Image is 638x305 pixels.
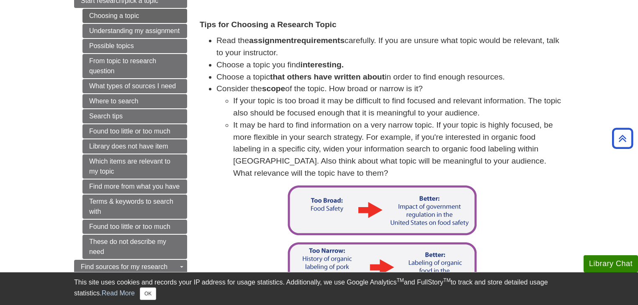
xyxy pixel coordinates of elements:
a: Possible topics [82,39,187,53]
button: Library Chat [584,255,638,272]
button: Close [140,287,156,300]
a: Read More [102,290,135,297]
a: Terms & keywords to search with [82,195,187,219]
strong: interesting. [301,60,344,69]
a: Search tips [82,109,187,123]
li: It may be hard to find information on a very narrow topic. If your topic is highly focused, be mo... [233,119,564,179]
a: These do not describe my need [82,235,187,259]
a: Found too little or too much [82,124,187,138]
a: From topic to research question [82,54,187,78]
a: Back to Top [609,133,636,144]
sup: TM [396,277,404,283]
span: Find sources for my research [81,263,167,270]
a: Understanding my assignment [82,24,187,38]
a: Found too little or too much [82,220,187,234]
li: Choose a topic in order to find enough resources. [216,71,564,83]
div: This site uses cookies and records your IP address for usage statistics. Additionally, we use Goo... [74,277,564,300]
strong: scope [262,84,285,93]
strong: requirements [294,36,345,45]
a: Which items are relevant to my topic [82,154,187,179]
li: Choose a topic you find [216,59,564,71]
sup: TM [443,277,450,283]
a: Choosing a topic [82,9,187,23]
strong: Tips for Choosing a Research Topic [200,20,337,29]
li: If your topic is too broad it may be difficult to find focused and relevant information. The topi... [233,95,564,119]
a: Library does not have item [82,139,187,154]
li: Consider the of the topic. How broad or narrow is it? [216,83,564,179]
a: Where to search [82,94,187,108]
strong: that others have written about [270,72,385,81]
a: What types of sources I need [82,79,187,93]
a: Find more from what you have [82,179,187,194]
a: Find sources for my research [74,260,187,274]
li: Read the carefully. If you are unsure what topic would be relevant, talk to your instructor. [216,35,564,59]
strong: assignment [249,36,294,45]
